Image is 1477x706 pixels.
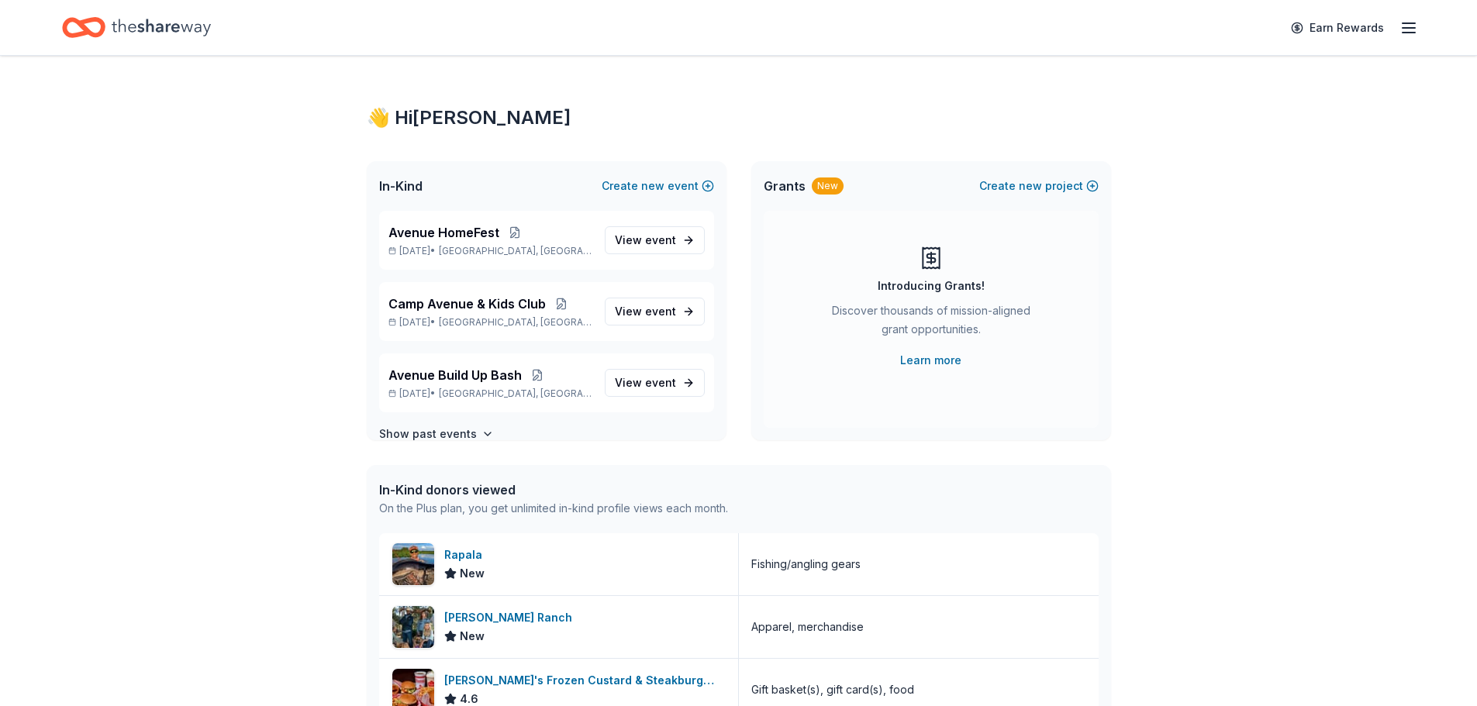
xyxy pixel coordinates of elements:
span: [GEOGRAPHIC_DATA], [GEOGRAPHIC_DATA] [439,316,592,329]
span: New [460,627,485,646]
div: Fishing/angling gears [751,555,861,573]
a: Earn Rewards [1282,14,1393,42]
span: New [460,564,485,583]
div: On the Plus plan, you get unlimited in-kind profile views each month. [379,499,728,518]
span: new [1019,177,1042,195]
a: View event [605,298,705,325]
span: new [641,177,664,195]
button: Show past events [379,425,494,443]
div: Rapala [444,546,488,564]
span: Avenue Build Up Bash [388,366,522,384]
div: Discover thousands of mission-aligned grant opportunities. [826,301,1037,345]
img: Image for Rapala [392,543,434,585]
div: 👋 Hi [PERSON_NAME] [367,105,1111,130]
p: [DATE] • [388,316,592,329]
span: event [645,376,676,389]
div: In-Kind donors viewed [379,480,728,499]
div: New [812,177,844,195]
div: Apparel, merchandise [751,618,864,636]
span: Grants [764,177,806,195]
div: Introducing Grants! [878,277,985,295]
div: Gift basket(s), gift card(s), food [751,680,914,699]
p: [DATE] • [388,245,592,257]
span: In-Kind [379,177,423,195]
p: [DATE] • [388,387,592,400]
div: [PERSON_NAME] Ranch [444,608,578,627]
span: View [615,374,676,392]
span: [GEOGRAPHIC_DATA], [GEOGRAPHIC_DATA] [439,245,592,257]
a: View event [605,369,705,397]
h4: Show past events [379,425,477,443]
span: [GEOGRAPHIC_DATA], [GEOGRAPHIC_DATA] [439,387,592,400]
button: Createnewevent [602,177,714,195]
span: View [615,231,676,250]
span: event [645,305,676,318]
span: Avenue HomeFest [388,223,499,242]
a: Home [62,9,211,46]
span: Camp Avenue & Kids Club [388,294,546,313]
button: Createnewproject [979,177,1099,195]
a: Learn more [900,351,961,370]
img: Image for Kimes Ranch [392,606,434,648]
a: View event [605,226,705,254]
span: event [645,233,676,246]
span: View [615,302,676,321]
div: [PERSON_NAME]'s Frozen Custard & Steakburgers [444,671,726,690]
